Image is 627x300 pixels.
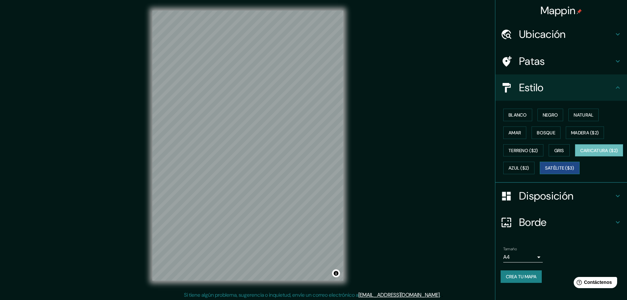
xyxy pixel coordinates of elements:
font: Madera ($2) [571,130,599,136]
font: Bosque [537,130,555,136]
div: Patas [495,48,627,74]
font: Azul ($2) [509,165,529,171]
button: Negro [537,109,563,121]
button: Amar [503,126,526,139]
div: Ubicación [495,21,627,47]
div: Borde [495,209,627,235]
font: Crea tu mapa [506,274,536,280]
font: Ubicación [519,27,566,41]
div: A4 [503,252,543,262]
font: Si tiene algún problema, sugerencia o inquietud, envíe un correo electrónico a [184,291,358,298]
font: Negro [543,112,558,118]
button: Gris [549,144,570,157]
iframe: Lanzador de widgets de ayuda [568,274,620,293]
font: Patas [519,54,545,68]
font: Gris [554,148,564,153]
button: Satélite ($3) [540,162,580,174]
font: Mappin [540,4,576,17]
font: Caricatura ($2) [580,148,618,153]
button: Natural [568,109,599,121]
font: Estilo [519,81,544,95]
font: Natural [574,112,593,118]
font: Borde [519,215,547,229]
font: A4 [503,254,510,260]
button: Azul ($2) [503,162,535,174]
button: Activar o desactivar atribución [332,269,340,277]
button: Caricatura ($2) [575,144,623,157]
a: [EMAIL_ADDRESS][DOMAIN_NAME] [358,291,440,298]
font: Tamaño [503,246,517,252]
canvas: Mapa [152,11,343,281]
img: pin-icon.png [577,9,582,14]
button: Blanco [503,109,532,121]
div: Disposición [495,183,627,209]
button: Madera ($2) [566,126,604,139]
font: Blanco [509,112,527,118]
button: Bosque [532,126,561,139]
font: . [442,291,443,298]
font: Terreno ($2) [509,148,538,153]
button: Terreno ($2) [503,144,543,157]
font: Disposición [519,189,573,203]
button: Crea tu mapa [501,270,542,283]
font: Amar [509,130,521,136]
font: Satélite ($3) [545,165,574,171]
font: . [441,291,442,298]
div: Estilo [495,74,627,101]
font: . [440,291,441,298]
